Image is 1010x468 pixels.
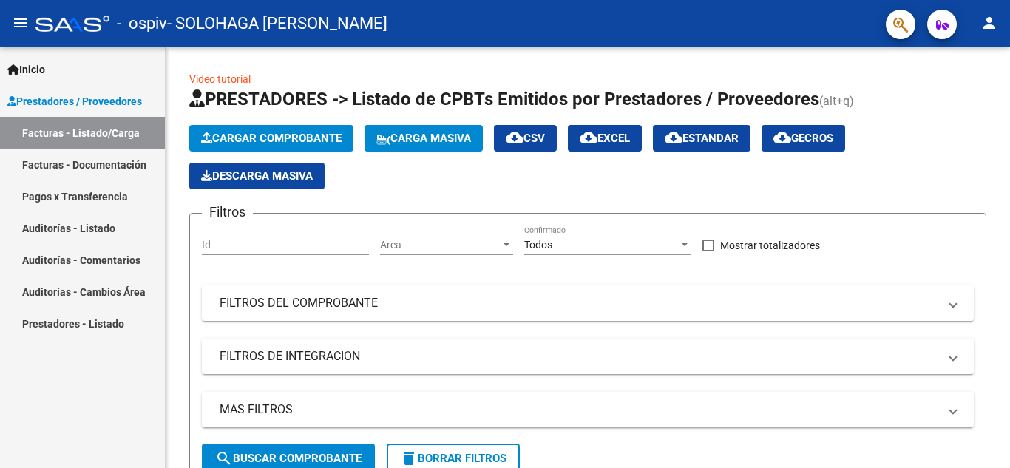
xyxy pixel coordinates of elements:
[494,125,557,152] button: CSV
[202,202,253,223] h3: Filtros
[665,129,682,146] mat-icon: cloud_download
[524,239,552,251] span: Todos
[506,132,545,145] span: CSV
[568,125,642,152] button: EXCEL
[201,132,342,145] span: Cargar Comprobante
[773,129,791,146] mat-icon: cloud_download
[12,14,30,32] mat-icon: menu
[819,94,854,108] span: (alt+q)
[365,125,483,152] button: Carga Masiva
[189,73,251,85] a: Video tutorial
[215,450,233,467] mat-icon: search
[7,93,142,109] span: Prestadores / Proveedores
[960,418,995,453] iframe: Intercom live chat
[665,132,739,145] span: Estandar
[580,129,597,146] mat-icon: cloud_download
[189,163,325,189] app-download-masive: Descarga masiva de comprobantes (adjuntos)
[215,452,362,465] span: Buscar Comprobante
[117,7,167,40] span: - ospiv
[202,339,974,374] mat-expansion-panel-header: FILTROS DE INTEGRACION
[380,239,500,251] span: Area
[720,237,820,254] span: Mostrar totalizadores
[653,125,750,152] button: Estandar
[220,348,938,364] mat-panel-title: FILTROS DE INTEGRACION
[580,132,630,145] span: EXCEL
[189,89,819,109] span: PRESTADORES -> Listado de CPBTs Emitidos por Prestadores / Proveedores
[7,61,45,78] span: Inicio
[202,392,974,427] mat-expansion-panel-header: MAS FILTROS
[980,14,998,32] mat-icon: person
[167,7,387,40] span: - SOLOHAGA [PERSON_NAME]
[189,125,353,152] button: Cargar Comprobante
[400,452,506,465] span: Borrar Filtros
[220,295,938,311] mat-panel-title: FILTROS DEL COMPROBANTE
[189,163,325,189] button: Descarga Masiva
[773,132,833,145] span: Gecros
[400,450,418,467] mat-icon: delete
[202,285,974,321] mat-expansion-panel-header: FILTROS DEL COMPROBANTE
[506,129,523,146] mat-icon: cloud_download
[201,169,313,183] span: Descarga Masiva
[220,401,938,418] mat-panel-title: MAS FILTROS
[376,132,471,145] span: Carga Masiva
[762,125,845,152] button: Gecros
